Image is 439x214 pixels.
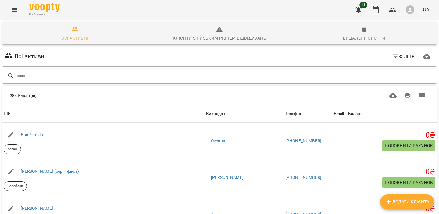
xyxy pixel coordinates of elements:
[10,92,211,99] div: 284 Клієнт(ів)
[285,138,321,143] a: [PHONE_NUMBER]
[206,110,283,118] span: Викладач
[211,138,225,144] a: Оксана
[348,110,435,118] span: Баланс
[173,34,266,42] div: Клієнти з низьким рівнем відвідувань
[4,110,11,118] div: ПІБ
[385,198,429,205] span: Додати клієнта
[385,142,433,149] span: Поповнити рахунок
[29,13,60,16] span: For Business
[4,110,204,118] span: ПІБ
[285,110,302,118] div: Sort
[211,175,244,181] a: [PERSON_NAME]
[348,204,435,214] h5: 0 ₴
[206,110,225,118] div: Sort
[285,110,302,118] div: Телефон
[390,51,417,62] button: Фільтр
[400,88,415,103] button: Друк
[8,147,17,152] p: вокал
[7,2,22,17] button: Menu
[382,177,435,188] button: Поповнити рахунок
[348,110,362,118] div: Баланс
[386,88,400,103] button: Завантажити CSV
[420,4,432,15] button: UA
[382,140,435,151] button: Поповнити рахунок
[343,34,385,42] div: Видалені клієнти
[359,2,367,8] span: 11
[21,132,43,137] a: Єва 7 років
[334,110,344,118] div: Email
[334,110,346,118] span: Email
[285,175,321,180] a: [PHONE_NUMBER]
[348,110,362,118] div: Sort
[4,181,27,191] div: Барабани
[385,179,433,186] span: Поповнити рахунок
[21,169,79,174] a: [PERSON_NAME] (сертифікат)
[4,144,21,154] div: вокал
[21,206,53,211] a: [PERSON_NAME]
[380,194,434,209] button: Додати клієнта
[415,88,429,103] button: Вигляд колонок
[206,110,225,118] div: Викладач
[334,110,344,118] div: Sort
[348,131,435,140] h5: 0 ₴
[15,52,46,61] h6: Всі активні
[61,34,88,42] div: Всі активні
[285,110,331,118] span: Телефон
[392,53,415,60] span: Фільтр
[8,184,23,189] p: Барабани
[348,167,435,177] h5: 0 ₴
[4,110,11,118] div: Sort
[29,3,60,12] img: Voopty Logo
[2,86,437,105] div: Table Toolbar
[423,6,429,13] span: UA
